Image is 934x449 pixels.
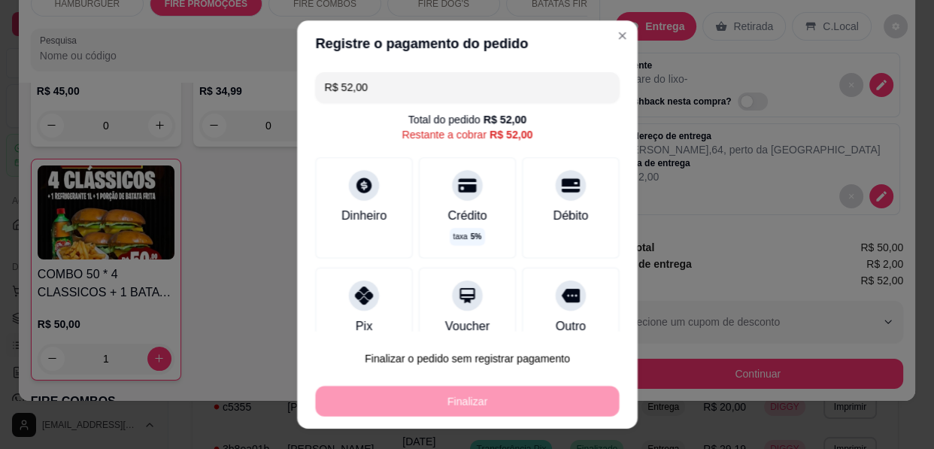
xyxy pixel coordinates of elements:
[341,207,387,225] div: Dinheiro
[444,317,489,335] div: Voucher
[315,344,619,374] button: Finalizar o pedido sem registrar pagamento
[453,231,481,242] p: taxa
[447,207,487,225] div: Crédito
[483,111,526,126] div: R$ 52,00
[610,23,634,47] button: Close
[555,317,585,335] div: Outro
[324,72,610,102] input: Ex.: hambúrguer de cordeiro
[297,20,638,66] header: Registre o pagamento do pedido
[490,127,532,142] div: R$ 52,00
[553,207,588,225] div: Débito
[402,127,532,142] div: Restante a cobrar
[408,111,526,126] div: Total do pedido
[470,231,481,242] span: 5 %
[355,317,371,335] div: Pix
